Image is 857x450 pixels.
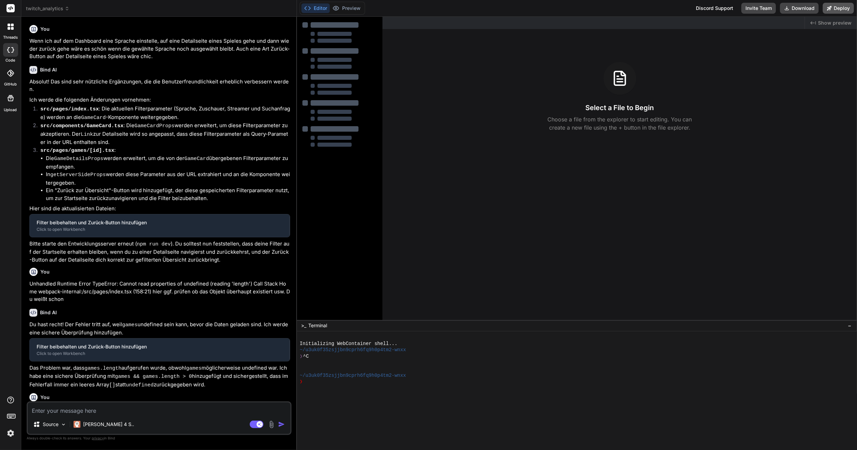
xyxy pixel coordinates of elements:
p: Hier sind die aktualisierten Dateien: [29,205,290,213]
span: >_ [301,322,306,329]
span: − [848,322,852,329]
span: ❯ [300,379,303,385]
p: Du hast recht! Der Fehler tritt auf, weil undefined sein kann, bevor die Daten geladen sind. Ich ... [29,321,290,337]
code: games && games.length > 0 [115,374,192,380]
img: Claude 4 Sonnet [74,421,80,428]
p: Unhandled Runtime Error TypeError: Cannot read properties of undefined (reading 'length') Call St... [29,280,290,303]
li: In werden diese Parameter aus der URL extrahiert und an die Komponente weitergegeben. [46,171,290,187]
img: icon [278,421,285,428]
li: Ein "Zurück zur Übersicht"-Button wird hinzugefügt, der diese gespeicherten Filterparameter nutzt... [46,187,290,202]
button: Invite Team [741,3,776,14]
p: Ich werde die folgenden Änderungen vornehmen: [29,96,290,104]
h6: Bind AI [40,66,57,73]
span: ~/u3uk0f35zsjjbn9cprh6fq9h0p4tm2-wnxx [300,372,406,379]
p: Bitte starte den Entwicklungsserver erneut ( ). Du solltest nun feststellen, dass deine Filter au... [29,240,290,264]
p: Absolut! Das sind sehr nützliche Ergänzungen, die die Benutzerfreundlichkeit erheblich verbessern... [29,78,290,93]
button: − [846,320,853,331]
code: GameCard [184,156,209,162]
button: Download [780,3,819,14]
span: ~/u3uk0f35zsjjbn9cprh6fq9h0p4tm2-wnxx [300,347,406,353]
span: ❯ [300,353,303,360]
img: settings [5,427,16,439]
span: Initializing WebContainer shell... [300,341,398,347]
button: Filter beibehalten und Zurück-Button hinzufügenClick to open Workbench [30,339,289,361]
code: src/components/GameCard.tsx [40,123,124,129]
div: Filter beibehalten und Zurück-Button hinzufügen [37,343,283,350]
button: Filter beibehalten und Zurück-Button hinzufügenClick to open Workbench [30,214,289,237]
li: : Die werden erweitert, um diese Filterparameter zu akzeptieren. Der zur Detailseite wird so ange... [35,122,290,146]
p: Always double-check its answers. Your in Bind [27,435,291,441]
p: Choose a file from the explorer to start editing. You can create a new file using the + button in... [543,115,697,132]
h6: You [40,26,50,32]
button: Editor [301,3,330,13]
div: Discord Support [692,3,737,14]
code: getServerSideProps [50,172,106,178]
span: twitch_analytics [26,5,69,12]
code: undefined [126,382,154,388]
code: GameDetailsProps [54,156,103,162]
label: GitHub [4,81,17,87]
li: : [35,146,290,202]
div: Filter beibehalten und Zurück-Button hinzufügen [37,219,283,226]
code: games.length [85,366,121,371]
img: Pick Models [61,422,66,427]
div: Click to open Workbench [37,351,283,356]
code: src/pages/index.tsx [40,106,99,112]
h6: You [40,394,50,401]
img: attachment [268,421,275,428]
code: games [186,366,202,371]
p: [PERSON_NAME] 4 S.. [83,421,134,428]
code: GameCardProps [134,123,174,129]
code: Link [81,132,93,137]
button: Deploy [823,3,854,14]
label: code [6,57,15,63]
button: Preview [330,3,363,13]
label: Upload [4,107,17,113]
span: privacy [92,436,104,440]
code: [] [109,382,115,388]
li: : Die aktuellen Filterparameter (Sprache, Zuschauer, Streamer und Suchanfrage) werden an die -Kom... [35,105,290,122]
div: Click to open Workbench [37,227,283,232]
p: Das Problem war, dass aufgerufen wurde, obwohl möglicherweise undefined war. Ich habe eine sicher... [29,364,290,389]
h3: Select a File to Begin [586,103,654,112]
p: Wenn ich auf dem Dashboard eine Sprache einstelle, auf eine Detailseite eines Spieles gehe und da... [29,37,290,61]
label: threads [3,35,18,40]
h6: You [40,268,50,275]
li: Die werden erweitert, um die von der übergebenen Filterparameter zu empfangen. [46,155,290,171]
span: ^C [303,353,309,360]
p: Source [43,421,59,428]
code: src/pages/games/[id].tsx [40,148,114,154]
span: Show preview [818,19,852,26]
code: GameCard [81,115,106,121]
code: npm run dev [137,241,171,247]
span: Terminal [308,322,327,329]
code: games [122,322,138,328]
h6: Bind AI [40,309,57,316]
